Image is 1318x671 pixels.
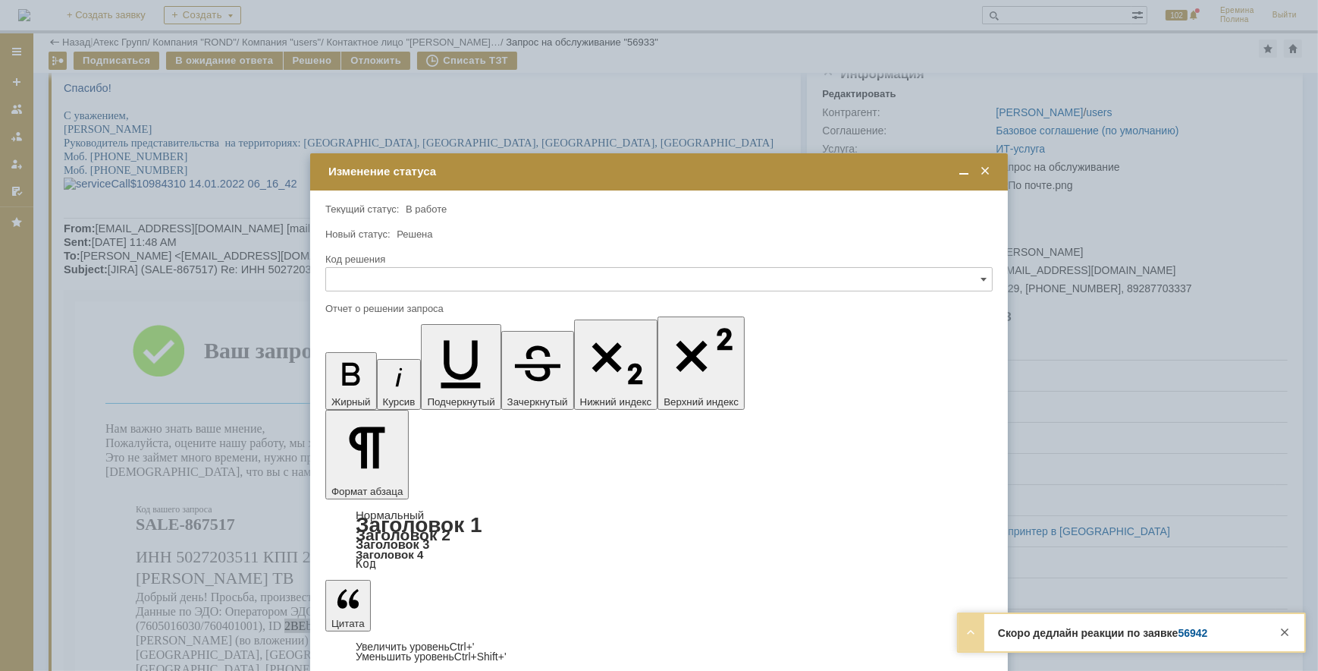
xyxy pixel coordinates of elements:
div: Формат абзаца [325,510,993,569]
span: Цитата [331,618,365,629]
span: Формат абзаца [331,486,403,497]
div: Отчет о решении запроса [325,304,990,313]
a: Код [356,557,376,571]
a: Заголовок 2 [356,526,450,543]
div: Закрыть [1276,623,1294,641]
button: Цитата [325,580,371,632]
a: Increase [356,641,475,653]
span: Зачеркнутый [507,396,568,408]
span: Нам важно знать ваше мнение, Пожалуйста, оцените нашу работу, мы хотим стать лучше и полезнее для... [42,423,444,465]
span: Закрыть [978,165,993,178]
span: Курсив [383,396,416,408]
span: Нижний индекс [580,396,652,408]
div: Развернуть [962,623,980,641]
img: Письмо [68,325,121,378]
strong: Скоро дедлайн реакции по заявке [998,627,1207,639]
span: Ctrl+' [450,641,475,653]
span: [DEMOGRAPHIC_DATA], что вы с нами! [42,452,394,479]
span: Верхний индекс [664,396,739,408]
span: ➡ [272,452,287,465]
a: Заголовок 1 [356,513,482,537]
span: ИНН 5027203511 КПП 231045001 АТЕКС ГРУПП СФЕРА КУРЬЕР Настройка [PERSON_NAME] ТВ [72,548,632,588]
div: Цитата [325,642,993,662]
div: Код решения [325,254,990,264]
button: Верхний индекс [657,317,745,410]
a: 56942 [1178,627,1208,639]
button: Жирный [325,352,377,410]
label: Новый статус: [325,228,391,240]
span: SALE-867517 [72,515,171,534]
span: Свернуть (Ctrl + M) [956,165,971,178]
div: Изменение статуса [328,165,993,178]
span: Подчеркнутый [427,396,494,408]
span: В работе [406,203,447,215]
span: Жирный [331,396,371,408]
a: Нормальный [356,509,424,521]
span: Ваш запрос выполнен [140,339,369,364]
span: Ctrl+Shift+' [454,651,507,663]
button: Зачеркнутый [501,331,574,410]
a: Заголовок 3 [356,537,429,551]
button: Нижний индекс [574,320,658,410]
label: Текущий статус: [325,203,399,215]
button: Курсив [377,359,422,410]
span: Код вашего запроса [72,505,149,515]
a: Заголовок 4 [356,548,423,561]
button: Подчеркнутый [421,324,501,410]
span: Решена [397,228,432,240]
button: Формат абзаца [325,410,409,499]
a: Decrease [356,651,507,663]
a: поставить звёздочки [287,452,394,465]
